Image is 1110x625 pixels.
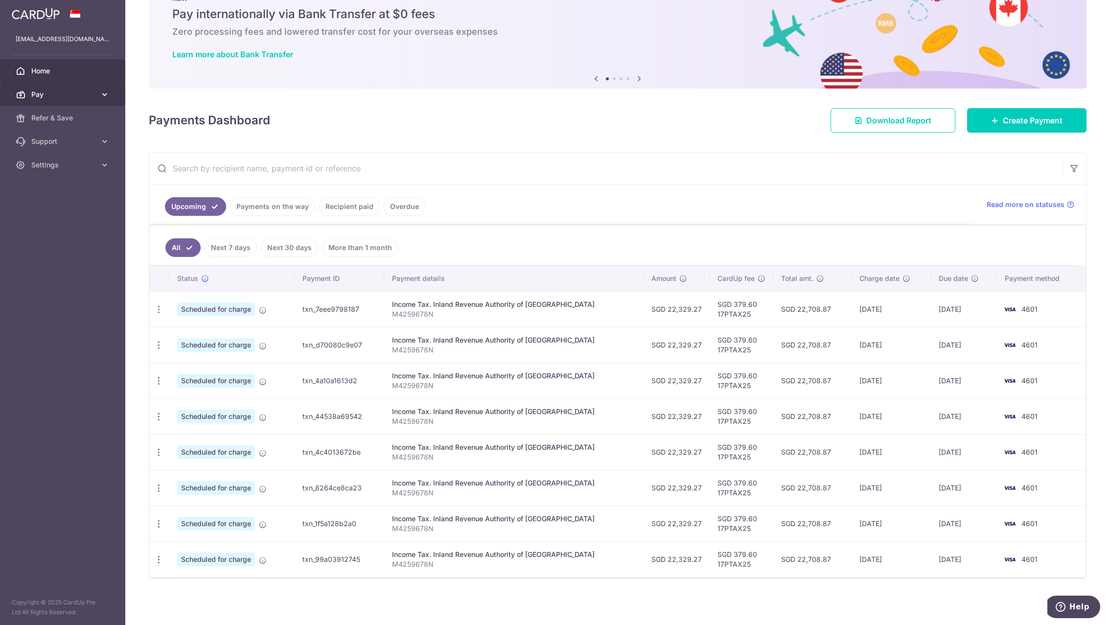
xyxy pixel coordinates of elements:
[773,541,851,577] td: SGD 22,708.87
[392,524,636,533] p: M4259678N
[392,478,636,488] div: Income Tax. Inland Revenue Authority of [GEOGRAPHIC_DATA]
[710,506,773,541] td: SGD 379.60 17PTAX25
[852,363,931,398] td: [DATE]
[295,434,384,470] td: txn_4c4013672be
[852,398,931,434] td: [DATE]
[149,112,270,129] h4: Payments Dashboard
[931,541,997,577] td: [DATE]
[177,481,255,495] span: Scheduled for charge
[852,291,931,327] td: [DATE]
[1000,339,1019,351] img: Bank Card
[392,300,636,309] div: Income Tax. Inland Revenue Authority of [GEOGRAPHIC_DATA]
[31,66,96,76] span: Home
[710,363,773,398] td: SGD 379.60 17PTAX25
[1000,375,1019,387] img: Bank Card
[644,327,710,363] td: SGD 22,329.27
[31,160,96,170] span: Settings
[644,363,710,398] td: SGD 22,329.27
[1021,412,1038,420] span: 4601
[852,470,931,506] td: [DATE]
[149,153,1063,184] input: Search by recipient name, payment id or reference
[31,137,96,146] span: Support
[773,363,851,398] td: SGD 22,708.87
[392,345,636,355] p: M4259678N
[852,506,931,541] td: [DATE]
[1000,446,1019,458] img: Bank Card
[392,417,636,426] p: M4259678N
[165,197,226,216] a: Upcoming
[295,363,384,398] td: txn_4a10a1613d2
[1021,448,1038,456] span: 4601
[295,470,384,506] td: txn_8264ce8ca23
[1021,519,1038,528] span: 4601
[967,108,1087,133] a: Create Payment
[392,381,636,391] p: M4259678N
[319,197,380,216] a: Recipient paid
[644,291,710,327] td: SGD 22,329.27
[16,34,110,44] p: [EMAIL_ADDRESS][DOMAIN_NAME]
[710,291,773,327] td: SGD 379.60 17PTAX25
[392,335,636,345] div: Income Tax. Inland Revenue Authority of [GEOGRAPHIC_DATA]
[392,488,636,498] p: M4259678N
[997,266,1086,291] th: Payment method
[717,274,755,283] span: CardUp fee
[295,266,384,291] th: Payment ID
[295,541,384,577] td: txn_99a03912745
[710,470,773,506] td: SGD 379.60 17PTAX25
[177,410,255,423] span: Scheduled for charge
[773,434,851,470] td: SGD 22,708.87
[1003,115,1063,126] span: Create Payment
[230,197,315,216] a: Payments on the way
[177,553,255,566] span: Scheduled for charge
[1021,305,1038,313] span: 4601
[939,274,968,283] span: Due date
[392,452,636,462] p: M4259678N
[651,274,676,283] span: Amount
[384,197,425,216] a: Overdue
[177,517,255,531] span: Scheduled for charge
[295,506,384,541] td: txn_1f5a128b2a0
[644,506,710,541] td: SGD 22,329.27
[177,302,255,316] span: Scheduled for charge
[1021,341,1038,349] span: 4601
[852,541,931,577] td: [DATE]
[644,541,710,577] td: SGD 22,329.27
[205,238,257,257] a: Next 7 days
[177,338,255,352] span: Scheduled for charge
[931,470,997,506] td: [DATE]
[1021,555,1038,563] span: 4601
[392,371,636,381] div: Income Tax. Inland Revenue Authority of [GEOGRAPHIC_DATA]
[987,200,1074,209] a: Read more on statuses
[644,470,710,506] td: SGD 22,329.27
[177,374,255,388] span: Scheduled for charge
[1000,554,1019,565] img: Bank Card
[831,108,955,133] a: Download Report
[773,291,851,327] td: SGD 22,708.87
[1021,376,1038,385] span: 4601
[931,327,997,363] td: [DATE]
[1000,482,1019,494] img: Bank Card
[392,559,636,569] p: M4259678N
[710,541,773,577] td: SGD 379.60 17PTAX25
[710,327,773,363] td: SGD 379.60 17PTAX25
[931,398,997,434] td: [DATE]
[295,291,384,327] td: txn_7eee9798187
[31,90,96,99] span: Pay
[773,470,851,506] td: SGD 22,708.87
[931,506,997,541] td: [DATE]
[710,398,773,434] td: SGD 379.60 17PTAX25
[931,291,997,327] td: [DATE]
[12,8,60,20] img: CardUp
[177,445,255,459] span: Scheduled for charge
[1021,484,1038,492] span: 4601
[1000,518,1019,530] img: Bank Card
[172,6,1063,22] h5: Pay internationally via Bank Transfer at $0 fees
[392,550,636,559] div: Income Tax. Inland Revenue Authority of [GEOGRAPHIC_DATA]
[177,274,198,283] span: Status
[172,49,293,59] a: Learn more about Bank Transfer
[392,407,636,417] div: Income Tax. Inland Revenue Authority of [GEOGRAPHIC_DATA]
[31,113,96,123] span: Refer & Save
[866,115,931,126] span: Download Report
[1047,596,1100,620] iframe: Opens a widget where you can find more information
